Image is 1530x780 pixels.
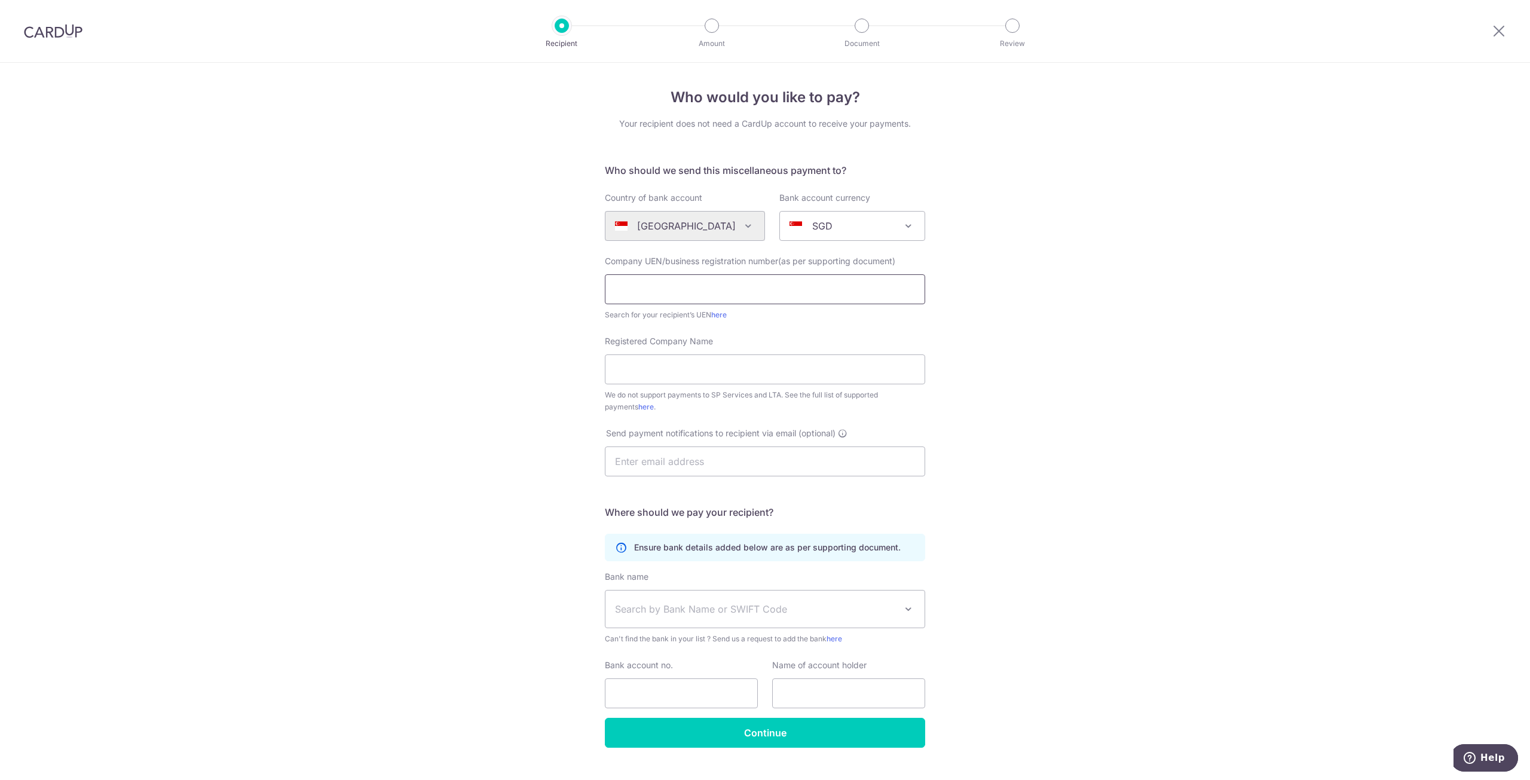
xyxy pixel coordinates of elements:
div: Search for your recipient’s UEN [605,309,925,321]
label: Bank account no. [605,659,673,671]
p: Review [968,38,1057,50]
p: Ensure bank details added below are as per supporting document. [634,542,901,553]
label: Name of account holder [772,659,867,671]
span: Help [27,8,51,19]
span: Company UEN/business registration number(as per supporting document) [605,256,895,266]
span: SGD [779,211,925,241]
input: Continue [605,718,925,748]
p: Recipient [518,38,606,50]
span: Can't find the bank in your list ? Send us a request to add the bank [605,633,925,645]
div: We do not support payments to SP Services and LTA. See the full list of supported payments . [605,389,925,413]
p: Document [818,38,906,50]
span: Search by Bank Name or SWIFT Code [615,602,896,616]
h4: Who would you like to pay? [605,87,925,108]
a: here [638,402,654,411]
h5: Who should we send this miscellaneous payment to? [605,163,925,178]
p: Amount [668,38,756,50]
h5: Where should we pay your recipient? [605,505,925,519]
span: SGD [780,212,925,240]
iframe: Opens a widget where you can find more information [1453,744,1518,774]
label: Country of bank account [605,192,702,204]
p: SGD [812,219,833,233]
img: CardUp [24,24,82,38]
span: Registered Company Name [605,336,713,346]
label: Bank name [605,571,648,583]
input: Enter email address [605,446,925,476]
div: Your recipient does not need a CardUp account to receive your payments. [605,118,925,130]
label: Bank account currency [779,192,870,204]
a: here [711,310,727,319]
a: here [827,634,842,643]
span: Send payment notifications to recipient via email (optional) [606,427,836,439]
